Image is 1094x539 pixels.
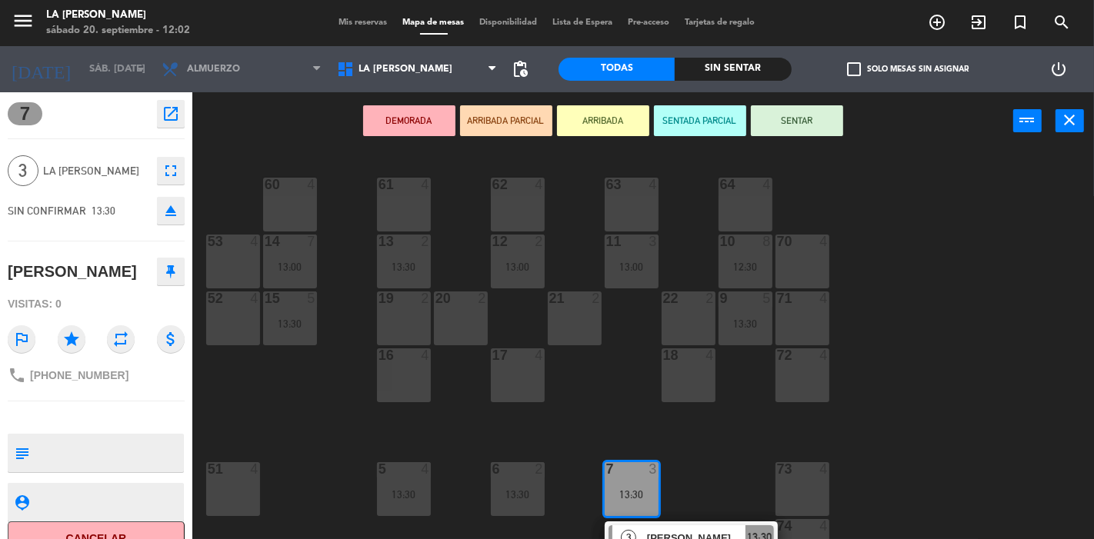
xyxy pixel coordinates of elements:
i: search [1052,13,1071,32]
div: 4 [250,291,259,305]
div: 4 [421,348,430,362]
button: eject [157,197,185,225]
span: Lista de Espera [545,18,621,27]
i: close [1061,111,1079,129]
div: 3 [649,235,658,248]
i: turned_in_not [1011,13,1029,32]
span: check_box_outline_blank [847,62,861,76]
span: Tarjetas de regalo [678,18,763,27]
div: 4 [649,178,658,191]
div: 4 [250,462,259,476]
div: 8 [762,235,772,248]
div: sábado 20. septiembre - 12:02 [46,23,190,38]
i: person_pin [13,494,30,511]
i: menu [12,9,35,32]
div: 72 [777,348,778,362]
i: star [58,325,85,353]
div: 13:30 [605,489,659,500]
div: 2 [535,462,544,476]
div: 2 [421,291,430,305]
i: exit_to_app [969,13,988,32]
i: power_input [1019,111,1037,129]
div: 12:30 [719,261,772,272]
span: SIN CONFIRMAR [8,205,86,217]
div: 13:30 [377,261,431,272]
div: 12 [492,235,493,248]
button: ARRIBADA PARCIAL [460,105,552,136]
div: 11 [606,235,607,248]
div: 4 [762,178,772,191]
label: Solo mesas sin asignar [847,62,969,76]
div: 2 [478,291,487,305]
span: Mis reservas [332,18,395,27]
i: open_in_new [162,105,180,123]
div: 4 [535,348,544,362]
div: Visitas: 0 [8,291,185,318]
span: La [PERSON_NAME] [359,64,452,75]
span: 7 [8,102,42,125]
i: add_circle_outline [928,13,946,32]
div: 10 [720,235,721,248]
button: open_in_new [157,100,185,128]
div: 2 [705,291,715,305]
div: 4 [421,462,430,476]
button: fullscreen [157,157,185,185]
div: 4 [819,462,829,476]
div: [PERSON_NAME] [8,259,137,284]
div: 2 [592,291,601,305]
i: attach_money [157,325,185,353]
div: 3 [649,462,658,476]
button: SENTAR [751,105,843,136]
div: 73 [777,462,778,476]
div: 13:00 [605,261,659,272]
div: 52 [208,291,208,305]
div: 53 [208,235,208,248]
i: eject [162,201,180,220]
div: 62 [492,178,493,191]
div: 51 [208,462,208,476]
div: 21 [549,291,550,305]
div: 4 [819,291,829,305]
div: 4 [819,519,829,533]
div: 4 [250,235,259,248]
div: LA [PERSON_NAME] [46,8,190,23]
button: ARRIBADA [557,105,649,136]
div: 4 [705,348,715,362]
i: arrow_drop_down [132,60,150,78]
span: pending_actions [511,60,529,78]
button: close [1056,109,1084,132]
span: Mapa de mesas [395,18,472,27]
i: phone [8,366,26,384]
button: menu [12,9,35,38]
div: 64 [720,178,721,191]
div: 13:00 [263,261,317,272]
div: Todas [559,58,675,81]
div: 70 [777,235,778,248]
div: 6 [492,462,493,476]
div: 17 [492,348,493,362]
span: [PHONE_NUMBER] [30,369,128,381]
span: Disponibilidad [472,18,545,27]
div: 4 [819,348,829,362]
div: 7 [307,235,316,248]
div: 5 [307,291,316,305]
div: 13:30 [491,489,545,500]
div: 22 [663,291,664,305]
span: 13:30 [92,205,115,217]
div: 4 [307,178,316,191]
div: 9 [720,291,721,305]
i: subject [13,444,30,461]
div: 4 [819,235,829,248]
div: 5 [762,291,772,305]
div: 4 [421,178,430,191]
button: power_input [1013,109,1042,132]
div: 74 [777,519,778,533]
i: outlined_flag [8,325,35,353]
div: 7 [606,462,607,476]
